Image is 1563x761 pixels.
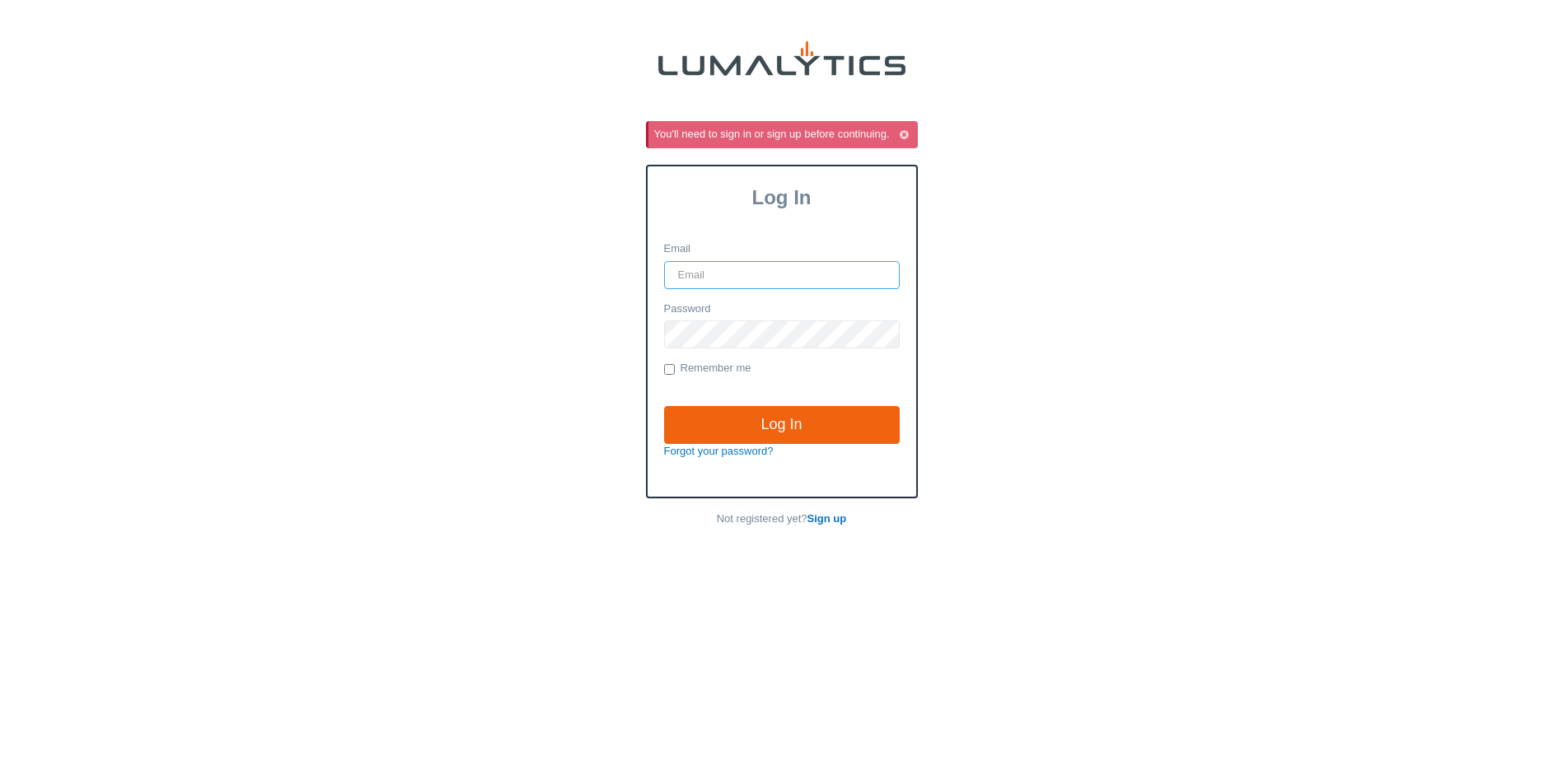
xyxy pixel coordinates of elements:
input: Email [664,261,900,289]
label: Remember me [664,361,751,377]
label: Password [664,301,711,317]
img: lumalytics-black-e9b537c871f77d9ce8d3a6940f85695cd68c596e3f819dc492052d1098752254.png [658,41,906,76]
h3: Log In [648,186,916,209]
div: You'll need to sign in or sign up before continuing. [654,127,915,142]
a: Sign up [807,512,847,525]
input: Remember me [664,364,675,375]
input: Log In [664,406,900,444]
label: Email [664,241,691,257]
p: Not registered yet? [646,511,918,527]
a: Forgot your password? [664,445,774,457]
